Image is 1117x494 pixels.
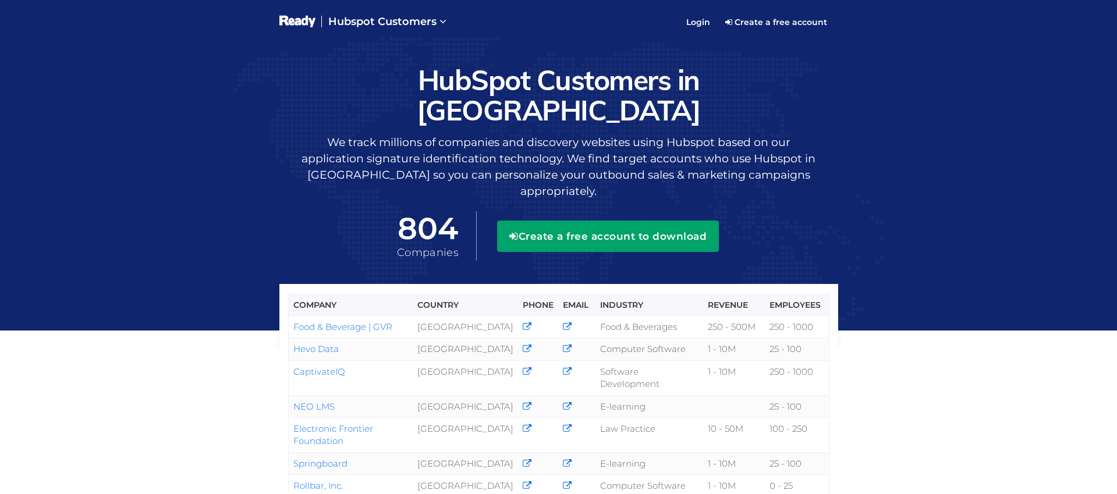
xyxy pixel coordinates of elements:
td: [GEOGRAPHIC_DATA] [413,360,518,395]
td: [GEOGRAPHIC_DATA] [413,452,518,474]
span: Companies [397,246,459,259]
th: Company [288,294,413,315]
th: Revenue [703,294,765,315]
td: 250 - 1000 [765,315,829,337]
td: [GEOGRAPHIC_DATA] [413,338,518,360]
td: Law Practice [595,417,704,452]
td: 250 - 500M [703,315,765,337]
a: Hubspot Customers [321,6,453,38]
td: 25 - 100 [765,395,829,417]
td: E-learning [595,395,704,417]
td: 10 - 50M [703,417,765,452]
th: Employees [765,294,829,315]
td: E-learning [595,452,704,474]
td: [GEOGRAPHIC_DATA] [413,395,518,417]
a: CaptivateIQ [293,366,345,377]
th: Phone [518,294,558,315]
td: 25 - 100 [765,452,829,474]
a: Create a free account [717,13,835,31]
td: 1 - 10M [703,452,765,474]
a: Food & Beverage | GVR [293,321,392,332]
p: We track millions of companies and discovery websites using Hubspot based on our application sign... [279,134,838,200]
td: 1 - 10M [703,360,765,395]
a: Springboard [293,458,347,469]
td: 25 - 100 [765,338,829,360]
th: Country [413,294,518,315]
th: Email [558,294,595,315]
td: Computer Software [595,338,704,360]
a: Hevo Data [293,343,339,354]
a: NEO LMS [293,401,335,412]
a: Login [679,8,717,37]
td: 250 - 1000 [765,360,829,395]
a: Electronic Frontier Foundation [293,423,373,446]
img: logo [279,15,316,29]
span: 804 [397,212,459,246]
a: Rollbar, Inc. [293,480,343,491]
td: [GEOGRAPHIC_DATA] [413,315,518,337]
span: Login [686,17,710,27]
td: [GEOGRAPHIC_DATA] [413,417,518,452]
td: 1 - 10M [703,338,765,360]
td: 100 - 250 [765,417,829,452]
td: Software Development [595,360,704,395]
h1: HubSpot Customers in [GEOGRAPHIC_DATA] [279,65,838,126]
th: Industry [595,294,704,315]
button: Create a free account to download [497,221,719,252]
td: Food & Beverages [595,315,704,337]
span: Hubspot Customers [328,15,437,28]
